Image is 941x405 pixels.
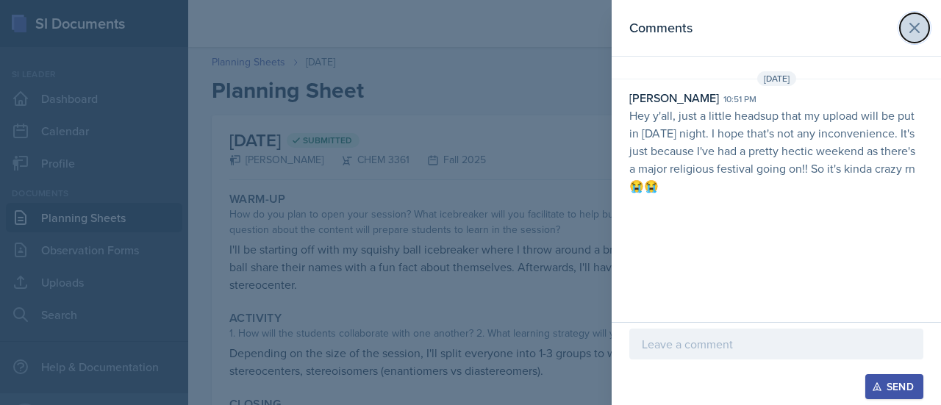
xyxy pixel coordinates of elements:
div: Send [875,381,914,393]
span: [DATE] [757,71,796,86]
div: [PERSON_NAME] [629,89,719,107]
p: Hey y'all, just a little headsup that my upload will be put in [DATE] night. I hope that's not an... [629,107,923,195]
div: 10:51 pm [723,93,756,106]
h2: Comments [629,18,693,38]
button: Send [865,374,923,399]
